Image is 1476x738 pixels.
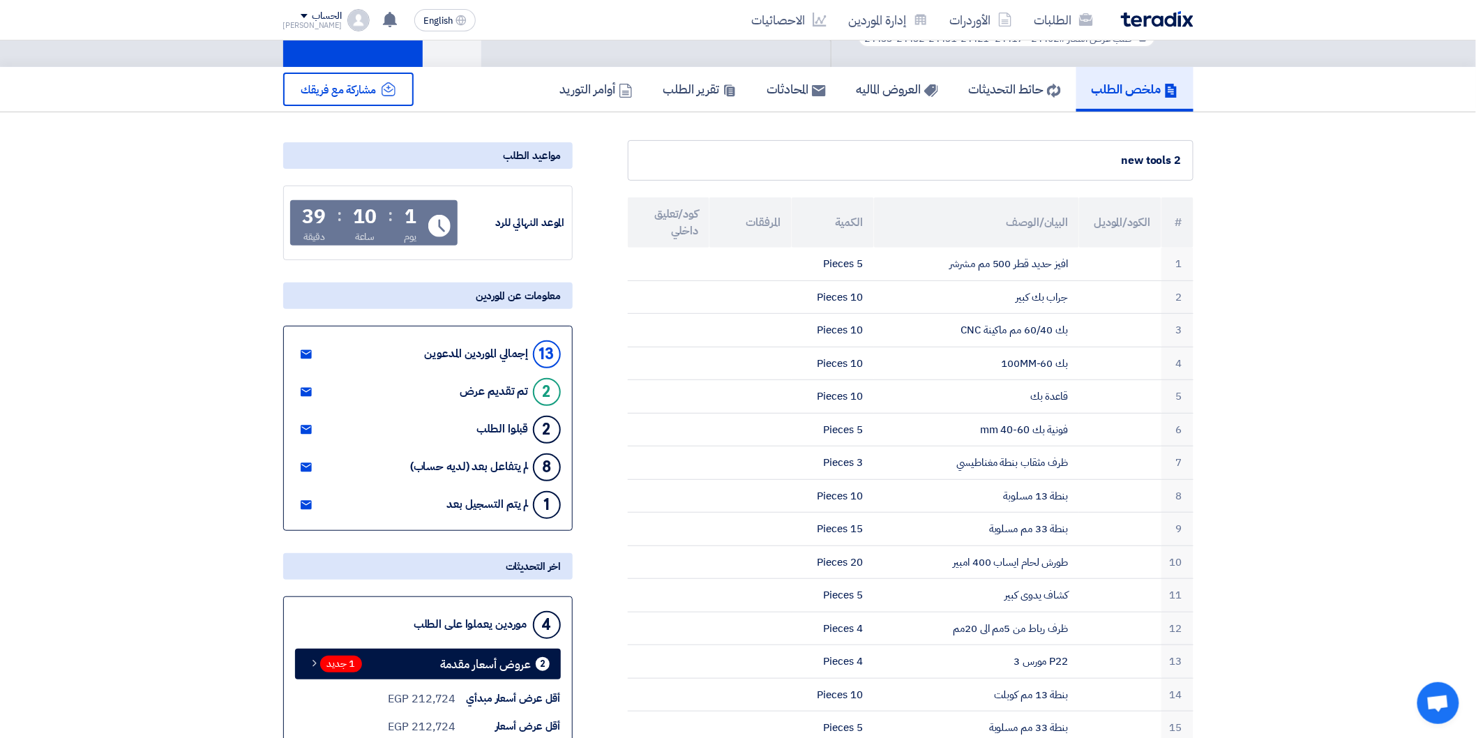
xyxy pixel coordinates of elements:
[337,203,342,228] div: :
[792,479,874,513] td: 10 Pieces
[792,678,874,711] td: 10 Pieces
[303,229,325,244] div: دقيقة
[792,446,874,480] td: 3 Pieces
[1023,3,1104,36] a: الطلبات
[752,67,841,112] a: المحادثات
[1161,645,1193,679] td: 13
[792,612,874,645] td: 4 Pieces
[347,9,370,31] img: profile_test.png
[874,197,1079,248] th: البيان/الوصف
[536,657,550,671] div: 2
[1161,678,1193,711] td: 14
[1161,347,1193,380] td: 4
[874,545,1079,579] td: طورش لحام ايساب 400 امبير
[663,81,737,97] h5: تقرير الطلب
[954,67,1076,112] a: حائط التحديثات
[792,314,874,347] td: 10 Pieces
[477,423,529,436] div: قبلوا الطلب
[1161,545,1193,579] td: 10
[874,413,1079,446] td: فونية بك mm 40-60
[874,314,1079,347] td: بك 60/40 مم ماكينة CNC
[303,207,326,227] div: 39
[312,10,342,22] div: الحساب
[792,347,874,380] td: 10 Pieces
[446,498,528,511] div: لم يتم التسجيل بعد
[792,513,874,546] td: 15 Pieces
[1161,380,1193,414] td: 5
[1161,280,1193,314] td: 2
[283,142,573,169] div: مواعيد الطلب
[792,280,874,314] td: 10 Pieces
[353,207,377,227] div: 10
[1092,81,1178,97] h5: ملخص الطلب
[320,656,362,672] span: 1 جديد
[560,81,633,97] h5: أوامر التوريد
[283,553,573,580] div: اخر التحديثات
[410,460,529,474] div: لم يتفاعل بعد (لديه حساب)
[1161,446,1193,480] td: 7
[841,67,954,112] a: العروض الماليه
[388,203,393,228] div: :
[874,280,1079,314] td: جراب بك كبير
[1161,612,1193,645] td: 12
[533,611,561,639] div: 4
[545,67,648,112] a: أوامر التوريد
[1161,248,1193,280] td: 1
[792,645,874,679] td: 4 Pieces
[405,207,416,227] div: 1
[1161,479,1193,513] td: 8
[969,81,1061,97] h5: حائط التحديثات
[1121,11,1193,27] img: Teradix logo
[874,380,1079,414] td: قاعدة بك
[425,347,529,361] div: إجمالي الموردين المدعوين
[648,67,752,112] a: تقرير الطلب
[1417,682,1459,724] a: Open chat
[404,229,417,244] div: يوم
[389,718,456,735] div: 212,724 EGP
[460,385,529,398] div: تم تقديم عرض
[874,678,1079,711] td: بنطة 13 مم كوبلت
[1076,67,1193,112] a: ملخص الطلب
[792,413,874,446] td: 5 Pieces
[389,691,456,707] div: 212,724 EGP
[414,9,476,31] button: English
[1079,197,1161,248] th: الكود/الموديل
[423,16,453,26] span: English
[857,81,938,97] h5: العروض الماليه
[792,579,874,612] td: 5 Pieces
[460,215,565,231] div: الموعد النهائي للرد
[533,378,561,406] div: 2
[874,612,1079,645] td: ظرف رباط من 5مم الى 20مم
[1161,314,1193,347] td: 3
[874,513,1079,546] td: بنطة 33 مم مسلوبة
[792,380,874,414] td: 10 Pieces
[533,453,561,481] div: 8
[295,649,561,679] a: 2 عروض أسعار مقدمة 1 جديد
[874,645,1079,679] td: P22 مورس 3
[355,229,375,244] div: ساعة
[1161,579,1193,612] td: 11
[874,579,1079,612] td: كشاف يدوى كبير
[709,197,792,248] th: المرفقات
[767,81,826,97] h5: المحادثات
[874,446,1079,480] td: ظرف مثقاب بنطة مغناطيسي
[533,416,561,444] div: 2
[874,347,1079,380] td: بك 60-100MM
[414,618,527,631] div: موردين يعملوا على الطلب
[628,197,710,248] th: كود/تعليق داخلي
[441,659,532,670] span: عروض أسعار مقدمة
[741,3,838,36] a: الاحصائيات
[456,718,561,735] div: أقل عرض أسعار
[874,248,1079,280] td: افيز حديد قطر 500 مم مشرشر
[283,22,342,29] div: [PERSON_NAME]
[533,340,561,368] div: 13
[1161,197,1193,248] th: #
[1161,513,1193,546] td: 9
[874,479,1079,513] td: بنطة 13 مسلوبة
[456,691,561,707] div: أقل عرض أسعار مبدأي
[283,283,573,309] div: معلومات عن الموردين
[1161,413,1193,446] td: 6
[533,491,561,519] div: 1
[301,82,377,98] span: مشاركة مع فريقك
[939,3,1023,36] a: الأوردرات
